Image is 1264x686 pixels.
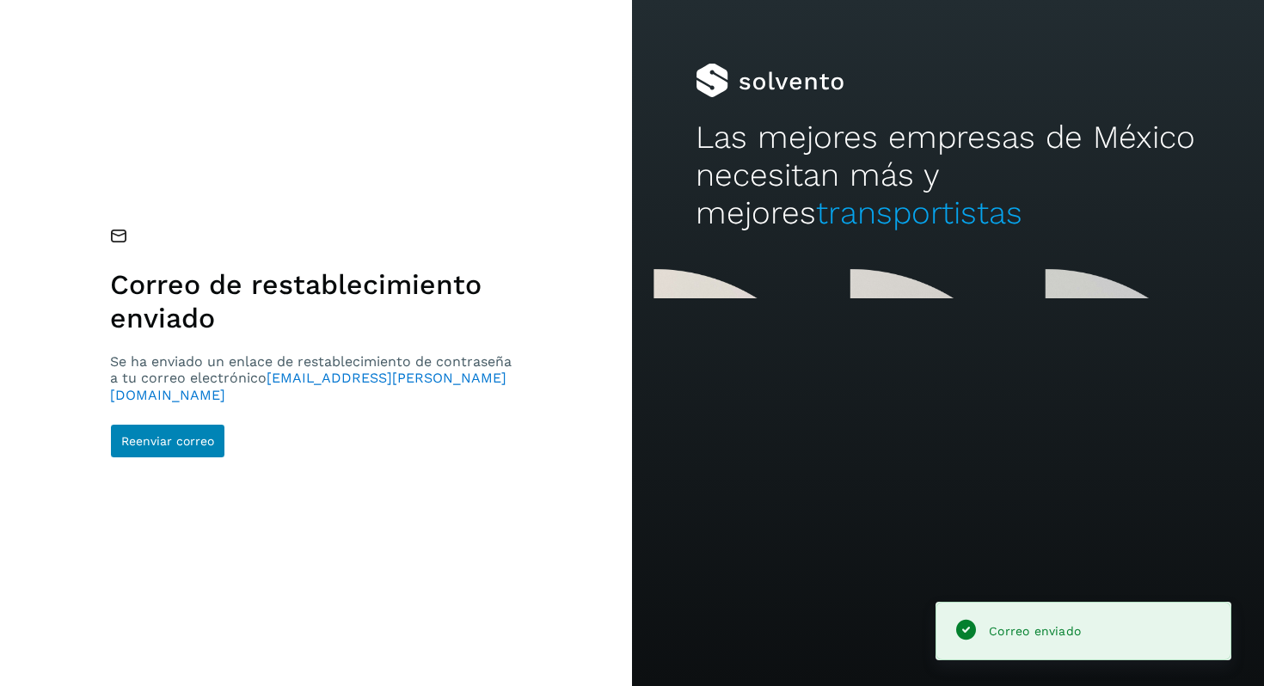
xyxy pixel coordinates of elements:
[989,624,1081,638] span: Correo enviado
[110,268,518,334] h1: Correo de restablecimiento enviado
[110,424,225,458] button: Reenviar correo
[110,353,518,403] p: Se ha enviado un enlace de restablecimiento de contraseña a tu correo electrónico
[816,194,1022,231] span: transportistas
[110,370,506,402] span: [EMAIL_ADDRESS][PERSON_NAME][DOMAIN_NAME]
[121,435,214,447] span: Reenviar correo
[696,119,1201,233] h2: Las mejores empresas de México necesitan más y mejores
